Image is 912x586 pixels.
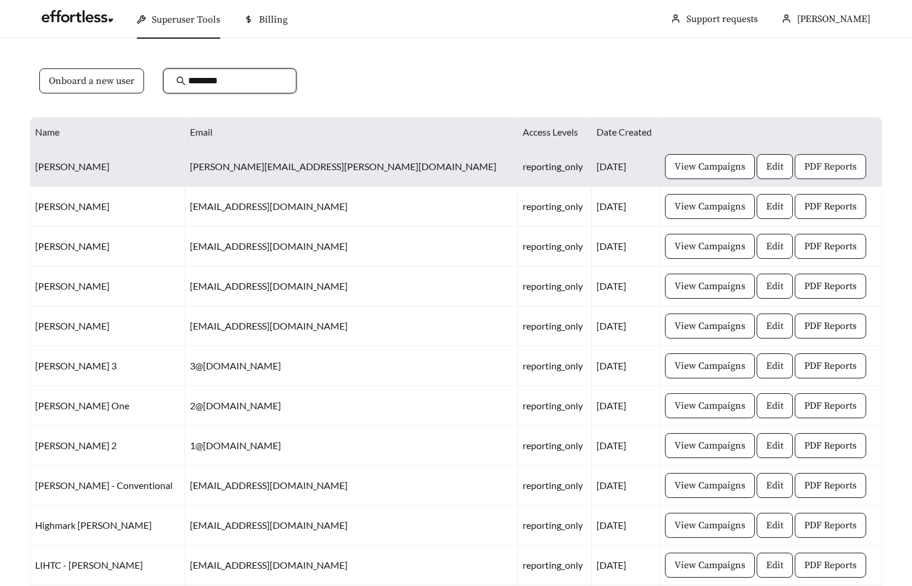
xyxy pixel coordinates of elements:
span: PDF Reports [804,279,857,293]
button: PDF Reports [795,553,866,578]
span: View Campaigns [674,239,745,253]
span: Edit [766,518,783,532]
td: [EMAIL_ADDRESS][DOMAIN_NAME] [185,546,518,585]
a: Edit [757,479,793,490]
button: View Campaigns [665,154,755,179]
a: View Campaigns [665,319,755,331]
button: PDF Reports [795,314,866,339]
td: reporting_only [518,267,592,306]
button: PDF Reports [795,393,866,418]
button: Edit [757,553,793,578]
a: Edit [757,559,793,570]
span: Edit [766,359,783,373]
th: Date Created [592,118,660,147]
span: search [176,76,186,86]
td: reporting_only [518,546,592,585]
button: Edit [757,194,793,219]
a: Support requests [686,13,758,25]
button: Edit [757,154,793,179]
span: Edit [766,558,783,572]
button: View Campaigns [665,194,755,219]
a: View Campaigns [665,200,755,211]
span: Superuser Tools [152,14,220,26]
td: reporting_only [518,346,592,386]
td: [EMAIL_ADDRESS][DOMAIN_NAME] [185,187,518,227]
button: PDF Reports [795,433,866,458]
span: View Campaigns [674,319,745,333]
a: View Campaigns [665,359,755,371]
span: Edit [766,438,783,453]
td: [EMAIL_ADDRESS][DOMAIN_NAME] [185,227,518,267]
a: View Campaigns [665,399,755,410]
span: Edit [766,159,783,174]
button: Edit [757,433,793,458]
td: reporting_only [518,386,592,426]
td: reporting_only [518,466,592,506]
span: PDF Reports [804,558,857,572]
td: Highmark [PERSON_NAME] [30,506,185,546]
td: [PERSON_NAME] - Conventional [30,466,185,506]
td: reporting_only [518,506,592,546]
button: PDF Reports [795,473,866,498]
span: Onboard a new user [49,74,135,88]
button: View Campaigns [665,314,755,339]
a: Edit [757,519,793,530]
a: Edit [757,280,793,291]
td: [EMAIL_ADDRESS][DOMAIN_NAME] [185,267,518,306]
td: [PERSON_NAME][EMAIL_ADDRESS][PERSON_NAME][DOMAIN_NAME] [185,147,518,187]
a: Edit [757,319,793,331]
td: [PERSON_NAME] [30,227,185,267]
td: 2@[DOMAIN_NAME] [185,386,518,426]
button: Onboard a new user [39,68,144,93]
button: PDF Reports [795,234,866,259]
a: View Campaigns [665,479,755,490]
td: [PERSON_NAME] 3 [30,346,185,386]
td: [DATE] [592,147,660,187]
span: Edit [766,239,783,253]
button: View Campaigns [665,274,755,299]
button: Edit [757,274,793,299]
a: View Campaigns [665,519,755,530]
td: [PERSON_NAME] [30,267,185,306]
button: View Campaigns [665,513,755,538]
button: Edit [757,513,793,538]
td: reporting_only [518,187,592,227]
span: PDF Reports [804,518,857,532]
td: [DATE] [592,426,660,466]
span: View Campaigns [674,399,745,413]
td: 1@[DOMAIN_NAME] [185,426,518,466]
td: [DATE] [592,546,660,585]
span: PDF Reports [804,319,857,333]
td: [EMAIL_ADDRESS][DOMAIN_NAME] [185,466,518,506]
td: [DATE] [592,267,660,306]
td: [DATE] [592,466,660,506]
th: Name [30,118,185,147]
span: View Campaigns [674,159,745,174]
td: reporting_only [518,147,592,187]
a: View Campaigns [665,160,755,171]
span: Edit [766,399,783,413]
span: View Campaigns [674,478,745,493]
td: [DATE] [592,306,660,346]
a: Edit [757,200,793,211]
button: View Campaigns [665,433,755,458]
span: Edit [766,478,783,493]
td: [EMAIL_ADDRESS][DOMAIN_NAME] [185,506,518,546]
span: PDF Reports [804,478,857,493]
span: PDF Reports [804,359,857,373]
button: View Campaigns [665,234,755,259]
span: PDF Reports [804,239,857,253]
a: View Campaigns [665,240,755,251]
td: [DATE] [592,227,660,267]
span: View Campaigns [674,558,745,572]
span: View Campaigns [674,279,745,293]
td: reporting_only [518,227,592,267]
span: PDF Reports [804,199,857,214]
td: [PERSON_NAME] [30,147,185,187]
button: Edit [757,314,793,339]
td: LIHTC - [PERSON_NAME] [30,546,185,585]
button: PDF Reports [795,194,866,219]
span: PDF Reports [804,438,857,453]
button: Edit [757,473,793,498]
td: [PERSON_NAME] 2 [30,426,185,466]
